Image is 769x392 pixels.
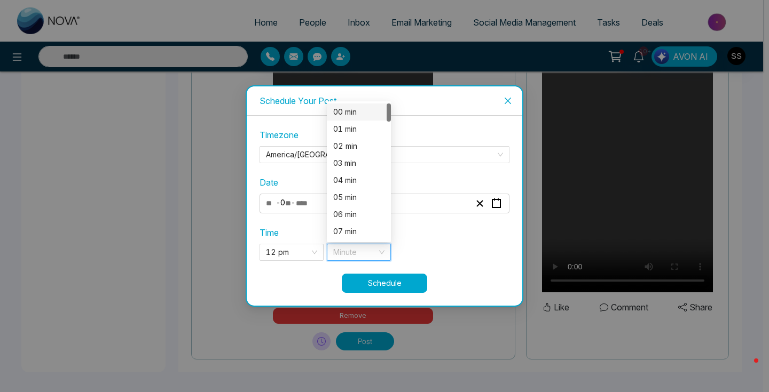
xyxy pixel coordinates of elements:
[327,189,391,206] div: 05 min
[733,356,758,381] iframe: Intercom live chat
[260,176,509,189] label: Date
[266,244,317,260] span: 12 pm
[327,172,391,189] div: 04 min
[333,209,384,220] div: 06 min
[333,140,384,152] div: 02 min
[333,157,384,169] div: 03 min
[280,197,285,209] span: 0
[342,274,427,293] button: Schedule
[260,95,509,107] div: Schedule Your Post
[333,174,384,186] div: 04 min
[333,191,384,203] div: 05 min
[327,138,391,155] div: 02 min
[504,97,512,105] span: close
[493,86,522,115] button: Close
[260,226,279,239] label: Time
[327,223,391,240] div: 07 min
[333,123,384,135] div: 01 min
[327,121,391,138] div: 01 min
[291,196,295,209] span: -
[260,129,509,142] label: Timezone
[327,206,391,223] div: 06 min
[276,196,280,209] span: -
[327,103,391,121] div: 00 min
[266,147,503,163] span: America/Toronto
[327,155,391,172] div: 03 min
[333,226,384,237] div: 07 min
[333,106,384,118] div: 00 min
